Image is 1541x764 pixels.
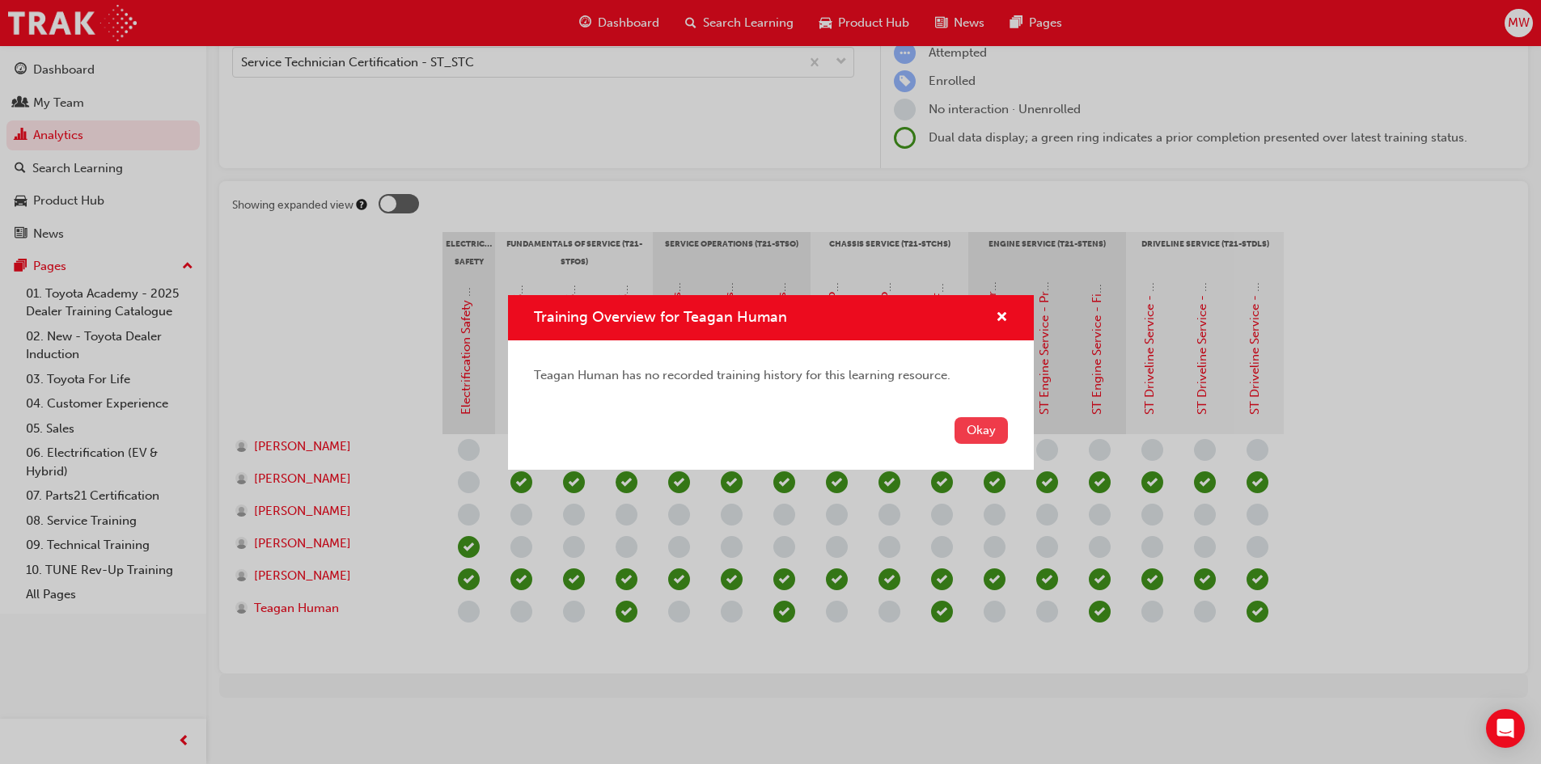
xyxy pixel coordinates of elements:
[508,295,1034,470] div: Training Overview for Teagan Human
[955,417,1008,444] button: Okay
[534,308,787,326] span: Training Overview for Teagan Human
[1486,709,1525,748] div: Open Intercom Messenger
[996,311,1008,326] span: cross-icon
[996,308,1008,328] button: cross-icon
[534,366,1008,385] div: Teagan Human has no recorded training history for this learning resource.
